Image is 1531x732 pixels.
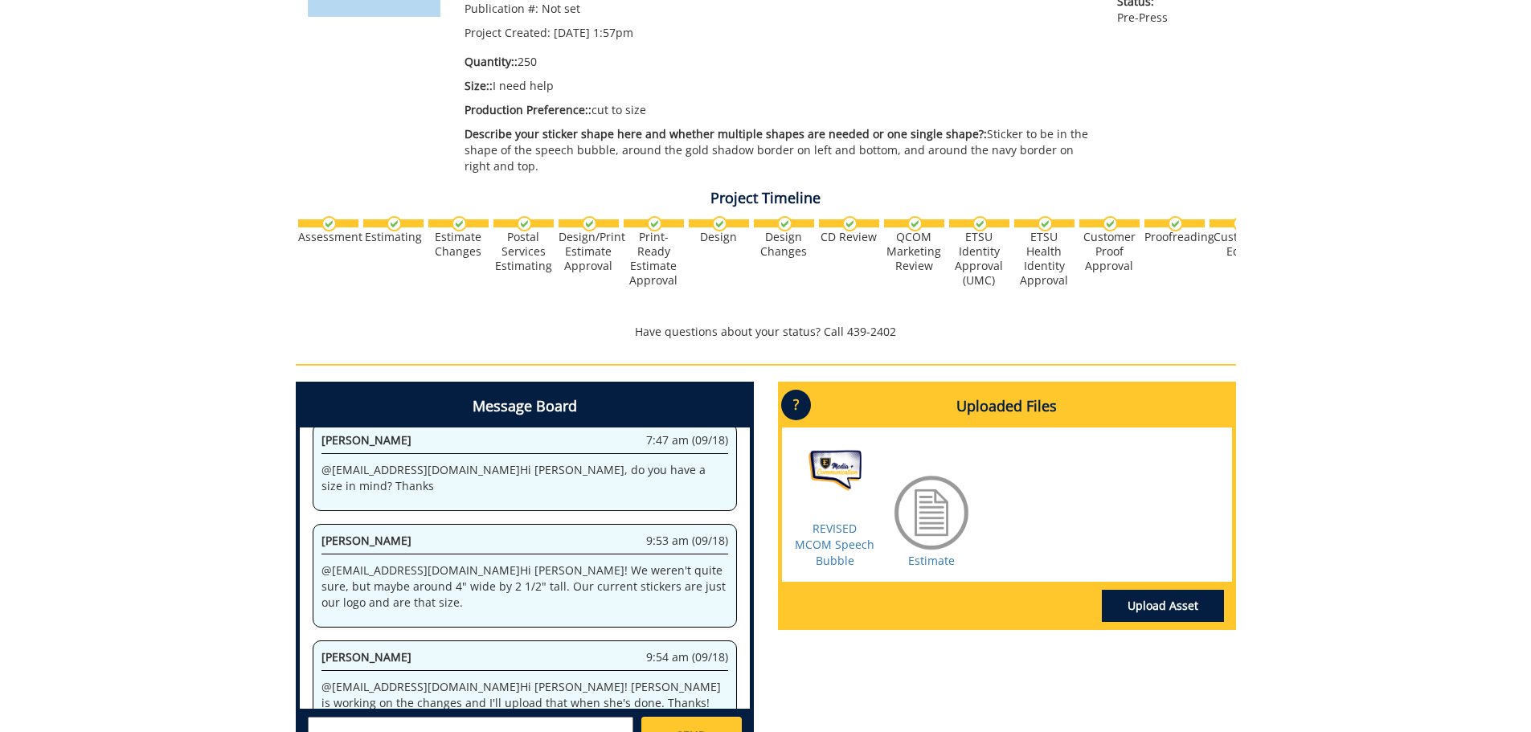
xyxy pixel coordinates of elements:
a: Estimate [908,553,955,568]
p: @ [EMAIL_ADDRESS][DOMAIN_NAME] Hi [PERSON_NAME], do you have a size in mind? Thanks [321,462,728,494]
p: I need help [465,78,1094,94]
img: checkmark [972,216,988,231]
img: checkmark [647,216,662,231]
img: checkmark [842,216,858,231]
img: checkmark [1168,216,1183,231]
a: Upload Asset [1102,590,1224,622]
p: Sticker to be in the shape of the speech bubble, around the gold shadow border on left and bottom... [465,126,1094,174]
img: checkmark [582,216,597,231]
span: [PERSON_NAME] [321,533,411,548]
p: @ [EMAIL_ADDRESS][DOMAIN_NAME] Hi [PERSON_NAME]! We weren't quite sure, but maybe around 4" wide ... [321,562,728,611]
div: Print-Ready Estimate Approval [624,230,684,288]
span: 9:54 am (09/18) [646,649,728,665]
span: Quantity:: [465,54,518,69]
img: checkmark [321,216,337,231]
h4: Message Board [300,386,750,427]
span: [PERSON_NAME] [321,432,411,448]
img: checkmark [1038,216,1053,231]
span: 9:53 am (09/18) [646,533,728,549]
span: 7:47 am (09/18) [646,432,728,448]
span: [PERSON_NAME] [321,649,411,665]
div: Estimate Changes [428,230,489,259]
span: Publication #: [465,1,538,16]
img: checkmark [1103,216,1118,231]
img: checkmark [712,216,727,231]
img: checkmark [1233,216,1248,231]
div: Assessment [298,230,358,244]
div: Proofreading [1144,230,1205,244]
img: checkmark [777,216,792,231]
span: [DATE] 1:57pm [554,25,633,40]
p: @ [EMAIL_ADDRESS][DOMAIN_NAME] Hi [PERSON_NAME]! [PERSON_NAME] is working on the changes and I'll... [321,679,728,711]
img: checkmark [387,216,402,231]
div: Design Changes [754,230,814,259]
div: Customer Edits [1210,230,1270,259]
div: Postal Services Estimating [493,230,554,273]
img: checkmark [452,216,467,231]
span: Size:: [465,78,493,93]
h4: Project Timeline [296,190,1236,207]
p: 250 [465,54,1094,70]
p: cut to size [465,102,1094,118]
div: ETSU Identity Approval (UMC) [949,230,1009,288]
img: checkmark [907,216,923,231]
h4: Uploaded Files [782,386,1232,427]
span: Not set [542,1,580,16]
p: ? [781,390,811,420]
span: Project Created: [465,25,551,40]
a: REVISED MCOM Speech Bubble [795,521,874,568]
div: Estimating [363,230,424,244]
div: ETSU Health Identity Approval [1014,230,1075,288]
div: QCOM Marketing Review [884,230,944,273]
span: Production Preference:: [465,102,592,117]
div: Design [689,230,749,244]
div: Customer Proof Approval [1079,230,1140,273]
p: Have questions about your status? Call 439-2402 [296,324,1236,340]
img: checkmark [517,216,532,231]
div: Design/Print Estimate Approval [559,230,619,273]
div: CD Review [819,230,879,244]
span: Describe your sticker shape here and whether multiple shapes are needed or one single shape?: [465,126,987,141]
